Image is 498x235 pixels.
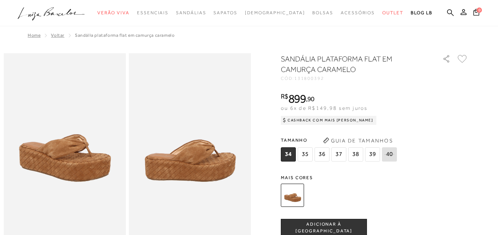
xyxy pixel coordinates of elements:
h1: SANDÁLIA PLATAFORMA FLAT EM CAMURÇA CARAMELO [281,54,421,75]
span: 90 [307,95,315,103]
i: R$ [281,93,288,100]
button: 0 [471,8,482,18]
img: SANDÁLIA PLATAFORMA FLAT EM CAMURÇA CARAMELO [281,184,304,207]
span: Acessórios [341,10,375,15]
span: 37 [331,147,346,162]
a: noSubCategoriesText [137,6,168,20]
span: Sapatos [213,10,237,15]
div: CÓD: [281,76,431,81]
a: noSubCategoriesText [382,6,403,20]
span: Bolsas [312,10,333,15]
a: noSubCategoriesText [97,6,130,20]
span: BLOG LB [411,10,432,15]
span: 39 [365,147,380,162]
span: 36 [315,147,330,162]
span: 35 [298,147,313,162]
span: 34 [281,147,296,162]
button: Guia de Tamanhos [321,135,395,147]
a: noSubCategoriesText [312,6,333,20]
span: Outlet [382,10,403,15]
span: Essenciais [137,10,168,15]
span: ADICIONAR À [GEOGRAPHIC_DATA] [281,221,367,234]
span: 0 [477,7,482,13]
span: Tamanho [281,135,399,146]
span: 131800392 [294,76,324,81]
a: BLOG LB [411,6,432,20]
span: ou 6x de R$149,98 sem juros [281,105,367,111]
i: , [306,96,315,102]
span: 40 [382,147,397,162]
div: Cashback com Mais [PERSON_NAME] [281,116,376,125]
a: noSubCategoriesText [341,6,375,20]
span: Mais cores [281,175,468,180]
a: noSubCategoriesText [213,6,237,20]
span: Verão Viva [97,10,130,15]
span: 899 [288,92,306,105]
span: 38 [348,147,363,162]
span: Sandálias [176,10,206,15]
a: Voltar [51,33,64,38]
span: SANDÁLIA PLATAFORMA FLAT EM CAMURÇA CARAMELO [75,33,174,38]
a: Home [28,33,40,38]
a: noSubCategoriesText [245,6,305,20]
a: noSubCategoriesText [176,6,206,20]
span: [DEMOGRAPHIC_DATA] [245,10,305,15]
